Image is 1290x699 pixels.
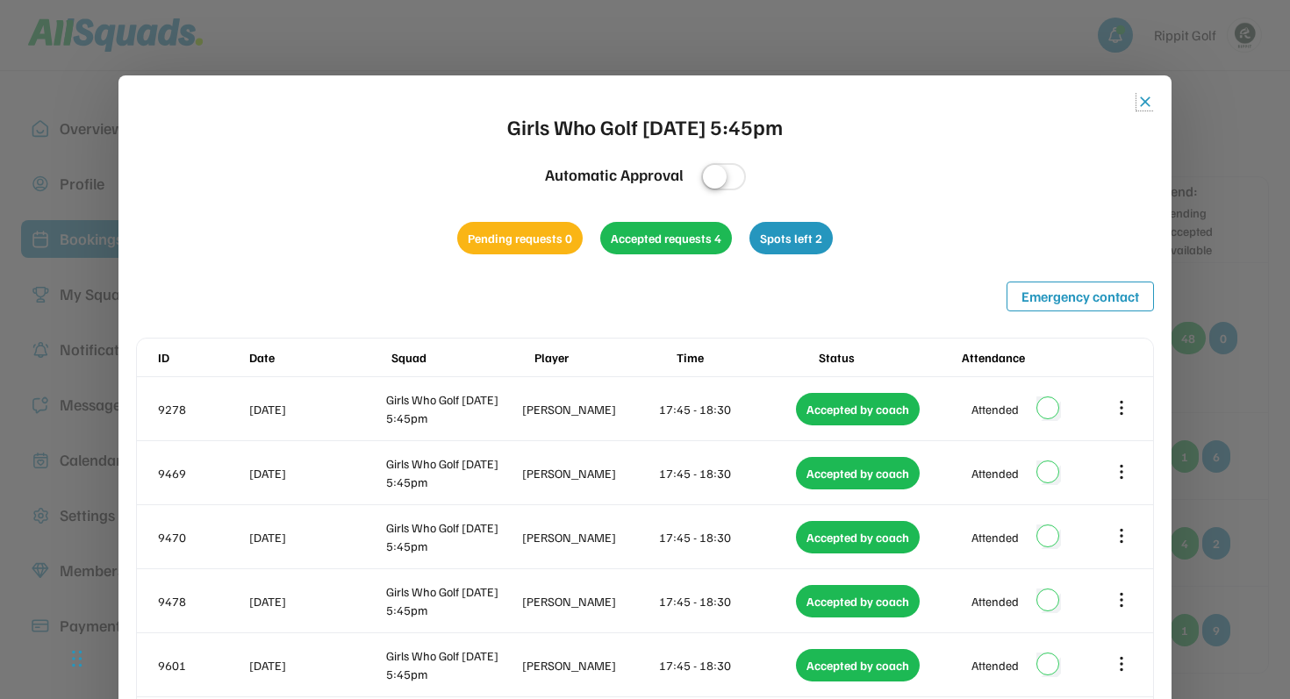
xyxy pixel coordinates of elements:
div: Spots left 2 [749,222,833,254]
div: Attended [971,464,1019,482]
div: 9478 [158,592,246,610]
div: Girls Who Golf [DATE] 5:45pm [507,111,783,142]
div: 9278 [158,400,246,418]
div: Accepted requests 4 [600,222,732,254]
div: Attended [971,400,1019,418]
div: ID [158,348,246,367]
div: [DATE] [249,464,383,482]
div: Accepted by coach [796,393,920,425]
div: Accepted by coach [796,521,920,553]
button: Emergency contact [1007,282,1154,311]
div: [DATE] [249,528,383,546]
div: Pending requests 0 [457,222,583,254]
div: 9470 [158,528,246,546]
div: Girls Who Golf [DATE] 5:45pm [386,582,520,619]
div: 17:45 - 18:30 [659,656,792,674]
div: Attended [971,528,1019,546]
div: Time [677,348,815,367]
div: Status [819,348,957,367]
div: Accepted by coach [796,457,920,489]
div: [PERSON_NAME] [522,656,656,674]
div: 17:45 - 18:30 [659,400,792,418]
div: Girls Who Golf [DATE] 5:45pm [386,646,520,683]
div: Girls Who Golf [DATE] 5:45pm [386,390,520,427]
div: 17:45 - 18:30 [659,528,792,546]
div: 9469 [158,464,246,482]
div: [PERSON_NAME] [522,592,656,610]
div: [DATE] [249,656,383,674]
div: [PERSON_NAME] [522,464,656,482]
div: [PERSON_NAME] [522,528,656,546]
div: Girls Who Golf [DATE] 5:45pm [386,454,520,491]
div: Attended [971,592,1019,610]
div: Attendance [962,348,1100,367]
div: Girls Who Golf [DATE] 5:45pm [386,518,520,555]
div: Automatic Approval [545,163,684,187]
div: [DATE] [249,400,383,418]
div: 9601 [158,656,246,674]
div: Attended [971,656,1019,674]
div: [DATE] [249,592,383,610]
div: Accepted by coach [796,649,920,681]
button: close [1136,93,1154,111]
div: Accepted by coach [796,585,920,617]
div: 17:45 - 18:30 [659,592,792,610]
div: Date [249,348,388,367]
div: Player [534,348,673,367]
div: Squad [391,348,530,367]
div: [PERSON_NAME] [522,400,656,418]
div: 17:45 - 18:30 [659,464,792,482]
